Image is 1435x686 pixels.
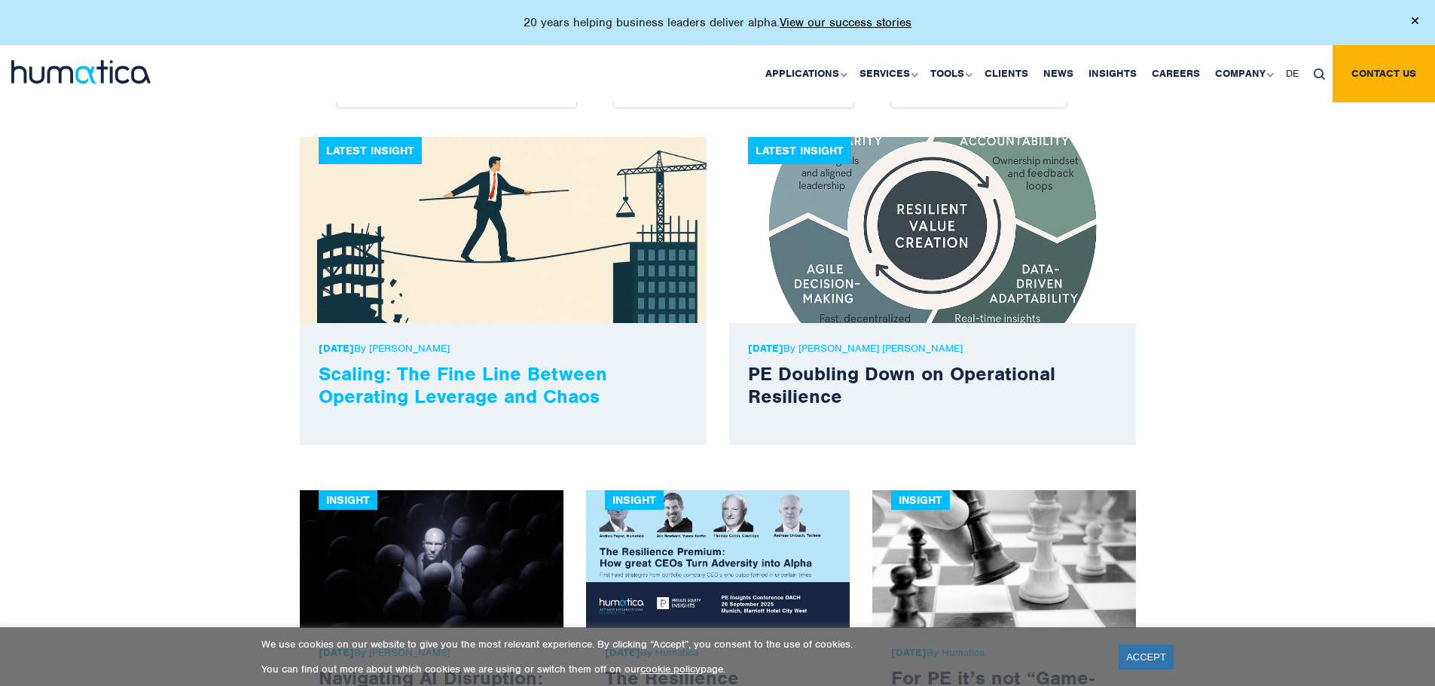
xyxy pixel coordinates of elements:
img: For PE it’s not “Game-over”, but it is “Game changed” [872,490,1136,628]
img: search_icon [1314,69,1325,80]
p: We use cookies on our website to give you the most relevant experience. By clicking “Accept”, you... [261,638,1100,651]
a: News [1036,45,1081,102]
div: Insight [605,490,664,510]
p: You can find out more about which cookies we are using or switch them off on our page. [261,663,1100,675]
div: Latest Insight [748,137,851,164]
p: By [PERSON_NAME] [PERSON_NAME] [748,342,1117,355]
a: Company [1208,45,1278,102]
p: By [PERSON_NAME] [319,342,688,355]
a: ACCEPT [1119,645,1174,669]
strong: [DATE] [319,342,354,355]
img: logo [11,60,151,84]
span: DE [1286,67,1299,80]
img: Navigating AI Disruption: The New Economies of Operating Leverage [300,490,563,628]
a: PE Doubling Down on Operational Resilience [748,361,1055,408]
div: Insight [319,490,377,510]
a: Contact us [1333,45,1435,102]
strong: [DATE] [748,342,783,355]
div: Latest Insight [319,137,422,164]
a: cookie policy [640,663,701,675]
a: Careers [1144,45,1208,102]
a: Scaling: The Fine Line Between Operating Leverage and Chaos [319,361,607,408]
a: Insights [1081,45,1144,102]
img: news1 [300,137,707,323]
a: Tools [923,45,977,102]
a: Services [852,45,923,102]
a: DE [1278,45,1306,102]
a: View our success stories [780,15,911,30]
img: news1 [729,137,1136,323]
div: Insight [891,490,950,510]
a: Applications [758,45,852,102]
p: 20 years helping business leaders deliver alpha. [524,15,911,30]
img: The Resilience Premium: How Great CEOs Turn Adversity into Alpha [586,490,850,628]
a: Clients [977,45,1036,102]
